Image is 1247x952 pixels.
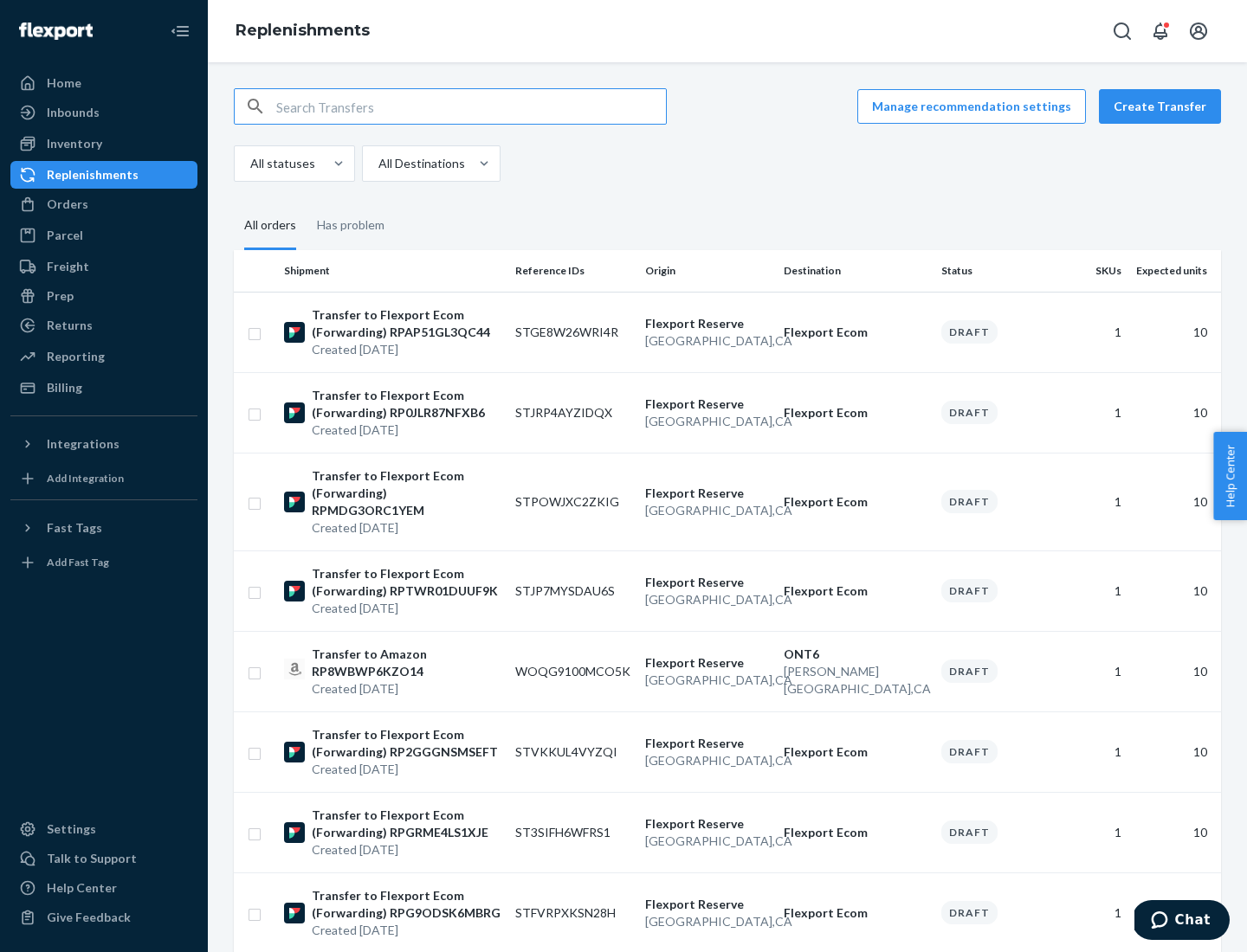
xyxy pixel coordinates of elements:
th: Reference IDs [508,250,638,292]
div: Give Feedback [47,909,131,926]
p: Flexport Reserve [645,315,770,332]
p: Flexport Ecom [784,493,927,511]
td: 10 [1128,711,1221,792]
p: Flexport Reserve [645,574,770,591]
div: Settings [47,820,96,838]
p: Created [DATE] [312,680,501,698]
td: ST3SIFH6WFRS1 [508,792,638,872]
input: Search Transfers [276,89,666,124]
td: 10 [1128,550,1221,631]
div: Draft [941,820,998,844]
div: Parcel [47,227,83,244]
a: Settings [10,815,197,843]
p: Transfer to Flexport Ecom (Forwarding) RPG9ODSK6MBRG [312,887,501,922]
div: Reporting [47,348,105,365]
th: SKUs [1063,250,1128,292]
a: Billing [10,374,197,402]
div: Help Center [47,879,117,897]
div: Draft [941,740,998,763]
button: Open notifications [1143,14,1178,48]
td: 1 [1063,550,1128,631]
p: Transfer to Flexport Ecom (Forwarding) RPAP51GL3QC44 [312,306,501,341]
p: [GEOGRAPHIC_DATA] , CA [645,502,770,519]
a: Prep [10,282,197,310]
input: All statuses [249,155,250,172]
p: Transfer to Amazon RP8WBWP6KZO14 [312,646,501,680]
div: Talk to Support [47,850,137,867]
p: Transfer to Flexport Ecom (Forwarding) RPGRME4LS1XJE [312,807,501,841]
div: Returns [47,317,93,334]
button: Create Transfer [1099,89,1221,124]
div: All statuses [250,155,315,172]
p: Flexport Ecom [784,404,927,421]
p: Created [DATE] [312,519,501,537]
a: Replenishments [236,21,370,40]
div: Orders [47,196,88,213]
td: 10 [1128,292,1221,372]
a: Freight [10,253,197,280]
p: Flexport Ecom [784,824,927,841]
div: Has problem [317,203,384,248]
a: Home [10,69,197,97]
p: Transfer to Flexport Ecom (Forwarding) RPMDG3ORC1YEM [312,467,501,519]
div: Replenishments [47,166,139,183]
button: Manage recommendation settings [857,89,1086,124]
td: 1 [1063,711,1128,792]
th: Shipment [277,250,508,292]
p: Created [DATE] [312,841,501,859]
td: 1 [1063,792,1128,872]
p: [GEOGRAPHIC_DATA] , CA [645,833,770,850]
p: ONT6 [784,646,927,663]
a: Inventory [10,130,197,158]
div: All Destinations [378,155,465,172]
p: [GEOGRAPHIC_DATA] , CA [645,413,770,430]
div: Draft [941,320,998,344]
div: Draft [941,401,998,424]
p: Transfer to Flexport Ecom (Forwarding) RPTWR01DUUF9K [312,565,501,600]
a: Help Center [10,874,197,902]
p: Flexport Ecom [784,324,927,341]
p: [GEOGRAPHIC_DATA] , CA [645,591,770,608]
p: Created [DATE] [312,341,501,358]
div: Home [47,74,81,92]
div: Integrations [47,435,120,453]
a: Orders [10,190,197,218]
ol: breadcrumbs [222,6,384,56]
div: Fast Tags [47,519,102,537]
div: Add Integration [47,471,124,486]
button: Give Feedback [10,904,197,931]
td: 1 [1063,453,1128,550]
p: [GEOGRAPHIC_DATA] , CA [645,752,770,769]
div: Add Fast Tag [47,555,109,569]
div: Inbounds [47,104,100,121]
p: [PERSON_NAME][GEOGRAPHIC_DATA] , CA [784,663,927,698]
p: [GEOGRAPHIC_DATA] , CA [645,913,770,930]
input: All Destinations [377,155,378,172]
a: Inbounds [10,99,197,126]
td: 10 [1128,792,1221,872]
p: Flexport Reserve [645,896,770,913]
button: Open Search Box [1105,14,1140,48]
p: [GEOGRAPHIC_DATA] , CA [645,332,770,350]
button: Integrations [10,430,197,458]
p: Created [DATE] [312,761,501,778]
p: Flexport Ecom [784,743,927,761]
div: Freight [47,258,89,275]
button: Help Center [1213,432,1247,520]
td: 1 [1063,292,1128,372]
a: Replenishments [10,161,197,189]
button: Close Navigation [163,14,197,48]
div: Draft [941,659,998,683]
td: STPOWJXC2ZKIG [508,453,638,550]
td: STJP7MYSDAU6S [508,550,638,631]
a: Add Fast Tag [10,549,197,576]
p: Flexport Ecom [784,582,927,600]
td: STVKKUL4VYZQI [508,711,638,792]
td: WOQG9100MCO5K [508,631,638,711]
div: All orders [244,203,296,250]
td: STJRP4AYZIDQX [508,372,638,453]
